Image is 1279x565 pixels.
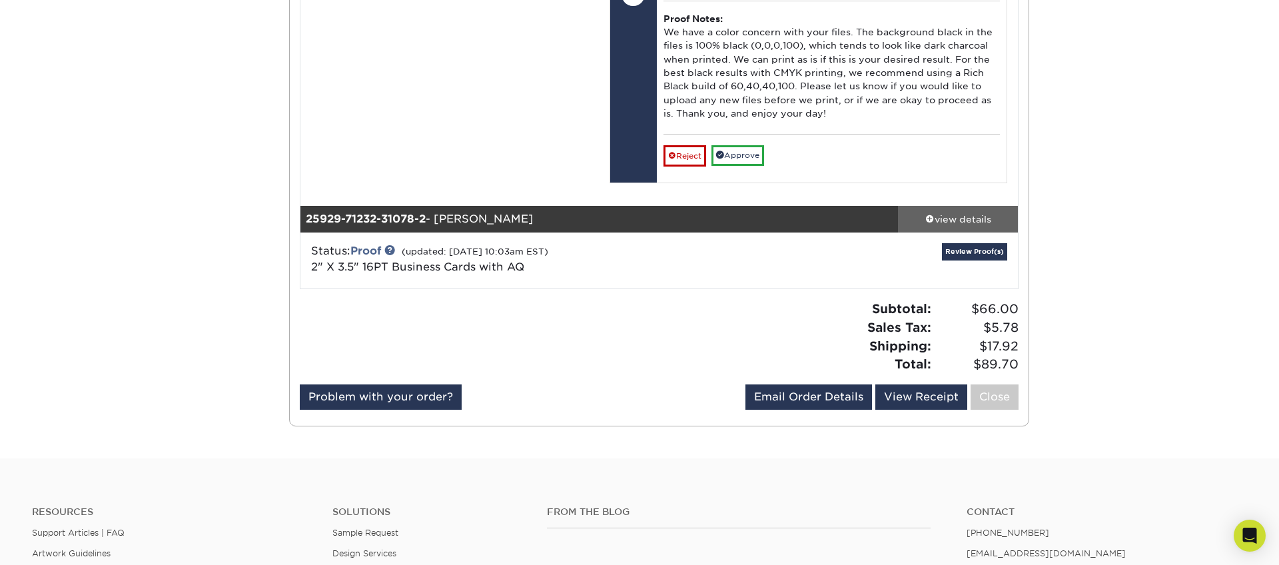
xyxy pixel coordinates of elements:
[898,206,1018,233] a: view details
[306,213,426,225] strong: 25929-71232-31078-2
[872,301,931,316] strong: Subtotal:
[663,1,1000,135] div: We have a color concern with your files. The background black in the files is 100% black (0,0,0,1...
[935,300,1019,318] span: $66.00
[32,548,111,558] a: Artwork Guidelines
[32,528,125,538] a: Support Articles | FAQ
[971,384,1019,410] a: Close
[935,318,1019,337] span: $5.78
[350,245,381,257] a: Proof
[332,528,398,538] a: Sample Request
[867,320,931,334] strong: Sales Tax:
[663,145,706,167] a: Reject
[1234,520,1266,552] div: Open Intercom Messenger
[332,548,396,558] a: Design Services
[402,247,548,257] small: (updated: [DATE] 10:03am EST)
[869,338,931,353] strong: Shipping:
[967,548,1126,558] a: [EMAIL_ADDRESS][DOMAIN_NAME]
[32,506,312,518] h4: Resources
[301,243,779,275] div: Status:
[935,355,1019,374] span: $89.70
[332,506,527,518] h4: Solutions
[711,145,764,166] a: Approve
[745,384,872,410] a: Email Order Details
[300,206,899,233] div: - [PERSON_NAME]
[942,243,1007,260] a: Review Proof(s)
[967,528,1049,538] a: [PHONE_NUMBER]
[935,337,1019,356] span: $17.92
[875,384,967,410] a: View Receipt
[663,13,723,24] strong: Proof Notes:
[898,213,1018,226] div: view details
[300,384,462,410] a: Problem with your order?
[967,506,1247,518] a: Contact
[547,506,931,518] h4: From the Blog
[311,261,524,273] a: 2" X 3.5" 16PT Business Cards with AQ
[895,356,931,371] strong: Total:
